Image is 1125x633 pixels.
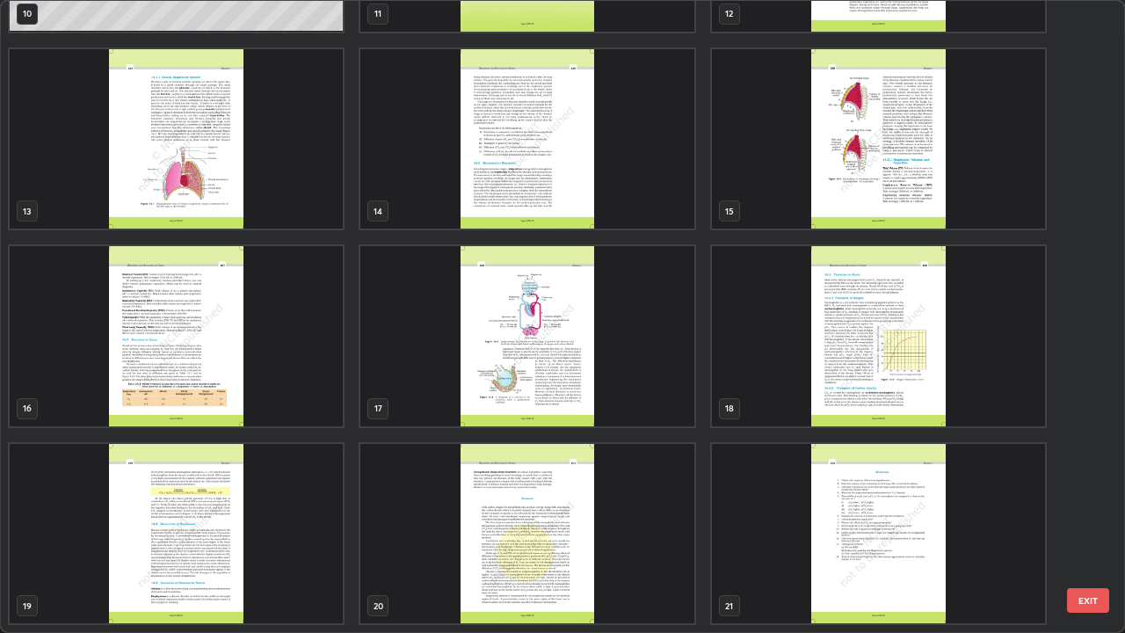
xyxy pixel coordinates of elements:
img: 1759919455UKF5CN.pdf [712,246,1045,426]
img: 1759919455UKF5CN.pdf [360,444,693,624]
img: 1759919455UKF5CN.pdf [10,246,343,426]
img: 1759919455UKF5CN.pdf [10,444,343,624]
div: grid [1,1,1093,632]
img: 1759919455UKF5CN.pdf [360,49,693,229]
button: EXIT [1067,588,1109,613]
img: 1759919455UKF5CN.pdf [712,444,1045,624]
img: 1759919455UKF5CN.pdf [10,49,343,229]
img: 1759919455UKF5CN.pdf [712,49,1045,229]
img: 1759919455UKF5CN.pdf [360,246,693,426]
